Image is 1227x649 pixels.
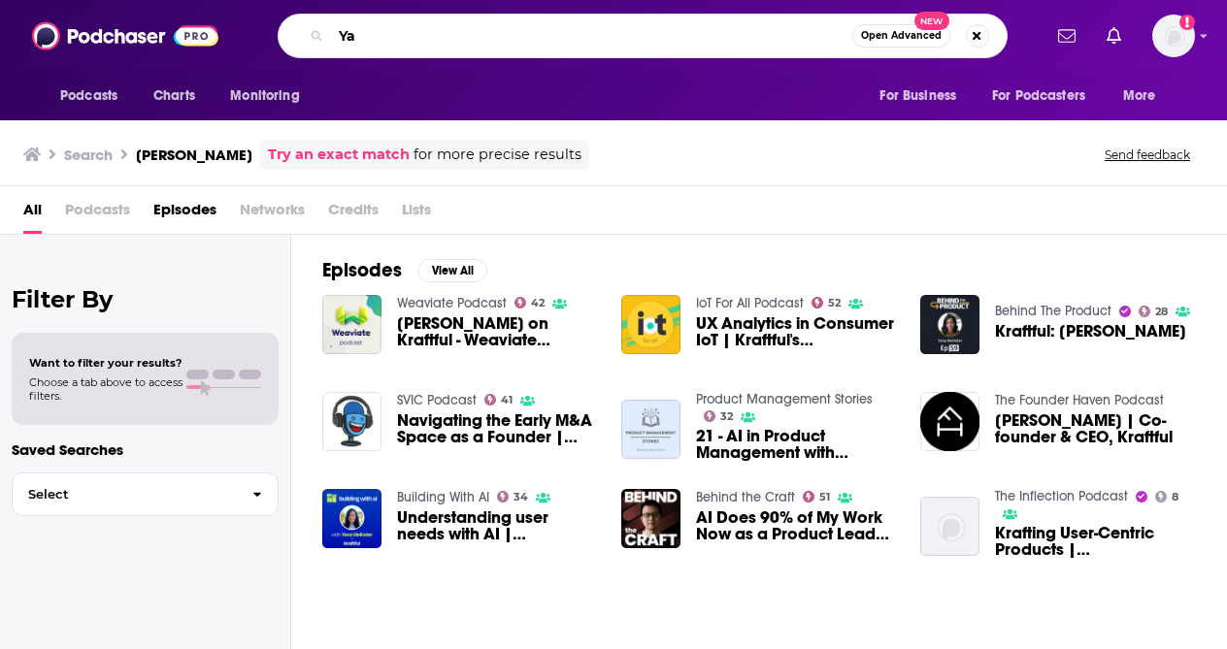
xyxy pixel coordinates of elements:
[397,392,477,408] a: SVIC Podcast
[803,491,831,503] a: 51
[704,410,734,422] a: 32
[1179,15,1195,30] svg: Add a profile image
[995,392,1164,408] a: The Founder Haven Podcast
[64,146,113,164] h3: Search
[696,295,804,311] a: IoT For All Podcast
[1123,82,1156,110] span: More
[397,509,598,542] a: Understanding user needs with AI | Yana Welinder (CEO of Kraftful)
[920,497,979,556] img: Krafting User-Centric Products | Yana Welinder
[417,259,487,282] button: View All
[322,392,381,451] img: Navigating the Early M&A Space as a Founder | Yana Welinder
[1155,491,1179,503] a: 8
[414,144,581,166] span: for more precise results
[12,440,279,459] p: Saved Searches
[322,258,402,282] h2: Episodes
[47,78,143,114] button: open menu
[397,412,598,445] span: Navigating the Early M&A Space as a Founder | [PERSON_NAME]
[497,491,529,503] a: 34
[1152,15,1195,57] button: Show profile menu
[12,285,279,313] h2: Filter By
[914,12,949,30] span: New
[1139,306,1169,317] a: 28
[995,303,1111,319] a: Behind The Product
[240,194,305,234] span: Networks
[136,146,252,164] h3: [PERSON_NAME]
[216,78,324,114] button: open menu
[331,20,852,51] input: Search podcasts, credits, & more...
[696,489,795,505] a: Behind the Craft
[397,315,598,348] a: Yana Welinder on Kraftful - Weaviate Podcast #52!
[23,194,42,234] a: All
[1155,308,1168,316] span: 28
[621,400,680,459] img: 21 - AI in Product Management with Yana Welinder (CEO @ Kraftful)
[141,78,207,114] a: Charts
[696,509,897,542] span: AI Does 90% of My Work Now as a Product Leader | [PERSON_NAME] (Kraftful)
[397,412,598,445] a: Navigating the Early M&A Space as a Founder | Yana Welinder
[995,488,1128,504] a: The Inflection Podcast
[322,295,381,354] img: Yana Welinder on Kraftful - Weaviate Podcast #52!
[1152,15,1195,57] img: User Profile
[484,394,514,406] a: 41
[268,144,410,166] a: Try an exact match
[696,509,897,542] a: AI Does 90% of My Work Now as a Product Leader | Yana Welinder (Kraftful)
[1152,15,1195,57] span: Logged in as Inkhouse1
[153,194,216,234] span: Episodes
[278,14,1008,58] div: Search podcasts, credits, & more...
[621,295,680,354] img: UX Analytics in Consumer IoT | Kraftful's Yana Welinder
[1099,146,1196,163] button: Send feedback
[720,412,733,421] span: 32
[861,31,942,41] span: Open Advanced
[60,82,117,110] span: Podcasts
[995,323,1186,340] span: Kraftful: [PERSON_NAME]
[995,412,1196,445] a: Yana Welinder | Co-founder & CEO, Kraftful
[1099,19,1129,52] a: Show notifications dropdown
[696,391,873,407] a: Product Management Stories
[828,299,841,308] span: 52
[995,525,1196,558] span: Krafting User-Centric Products | [PERSON_NAME]
[397,489,489,505] a: Building With AI
[979,78,1113,114] button: open menu
[879,82,956,110] span: For Business
[514,493,528,502] span: 34
[65,194,130,234] span: Podcasts
[1110,78,1180,114] button: open menu
[12,472,279,516] button: Select
[153,82,195,110] span: Charts
[696,315,897,348] a: UX Analytics in Consumer IoT | Kraftful's Yana Welinder
[866,78,980,114] button: open menu
[920,392,979,451] img: Yana Welinder | Co-founder & CEO, Kraftful
[696,428,897,461] a: 21 - AI in Product Management with Yana Welinder (CEO @ Kraftful)
[514,297,546,308] a: 42
[696,428,897,461] span: 21 - AI in Product Management with [PERSON_NAME] (CEO @ Kraftful)
[531,299,545,308] span: 42
[397,315,598,348] span: [PERSON_NAME] on Kraftful - Weaviate Podcast #52!
[992,82,1085,110] span: For Podcasters
[1050,19,1083,52] a: Show notifications dropdown
[402,194,431,234] span: Lists
[322,489,381,548] img: Understanding user needs with AI | Yana Welinder (CEO of Kraftful)
[696,315,897,348] span: UX Analytics in Consumer IoT | Kraftful's [PERSON_NAME]
[32,17,218,54] img: Podchaser - Follow, Share and Rate Podcasts
[397,509,598,542] span: Understanding user needs with AI | [PERSON_NAME] (CEO of Kraftful)
[328,194,379,234] span: Credits
[397,295,507,311] a: Weaviate Podcast
[230,82,299,110] span: Monitoring
[995,412,1196,445] span: [PERSON_NAME] | Co-founder & CEO, Kraftful
[995,323,1186,340] a: Kraftful: Yana Welinder
[29,356,182,370] span: Want to filter your results?
[621,489,680,548] img: AI Does 90% of My Work Now as a Product Leader | Yana Welinder (Kraftful)
[501,396,513,405] span: 41
[920,295,979,354] img: Kraftful: Yana Welinder
[322,258,487,282] a: EpisodesView All
[819,493,830,502] span: 51
[13,488,237,501] span: Select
